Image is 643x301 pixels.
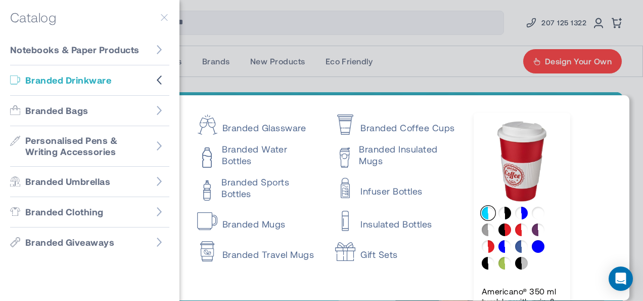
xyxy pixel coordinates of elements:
[515,240,528,253] div: White&Mid Blue
[25,206,104,218] span: Branded Clothing
[10,96,169,126] a: Go to Branded Bags
[197,113,317,133] a: Branded Glassware
[482,240,494,253] div: Red&White
[532,223,544,236] div: White&Purple
[25,237,114,248] span: Branded Giveaways
[498,223,511,236] div: Red&Solid Black
[10,44,139,56] span: Notebooks & Paper Products
[335,176,455,197] a: Infuser Bottles
[10,228,169,258] a: Go to Branded Giveaways
[515,223,528,236] div: White&Red
[335,113,455,133] a: Branded Coffee Cups
[498,207,511,219] div: Solid Black&White
[335,143,455,166] a: Branded Insulated Mugs
[498,257,511,270] div: White&Lime
[482,207,494,219] div: White&Aqua
[10,126,169,167] a: Go to Personalised Pens & Writing Accessories
[10,10,56,25] h5: Catalog
[197,240,317,260] a: Branded Travel Mugs
[25,74,111,86] span: Branded Drinkware
[197,143,317,166] a: Branded Water Bottles
[532,207,544,219] div: White
[482,223,494,236] div: White&Grey
[10,197,169,228] a: Go to Branded Clothing
[482,121,562,202] a: Americano® 350 ml tumbler with grip & spill-proof lid
[25,135,149,158] span: Personalised Pens & Writing Accessories
[482,257,494,270] div: White&Solid Black
[10,65,169,96] a: Go to Branded Drinkware
[197,209,317,230] a: Branded Mugs
[335,240,473,260] a: Gift Sets
[515,257,528,270] div: Silver&Solid Black
[10,167,169,197] a: Go to Branded Umbrellas
[25,105,88,117] span: Branded Bags
[515,207,528,219] div: Blue&White
[532,240,544,253] div: Blue
[335,209,455,230] a: Insulated Bottles
[498,240,511,253] div: White&Blue
[10,35,169,65] a: Go to Notebooks & Paper Products
[609,267,633,291] div: Open Intercom Messenger
[25,176,110,187] span: Branded Umbrellas
[197,176,317,199] a: Branded Sports Bottles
